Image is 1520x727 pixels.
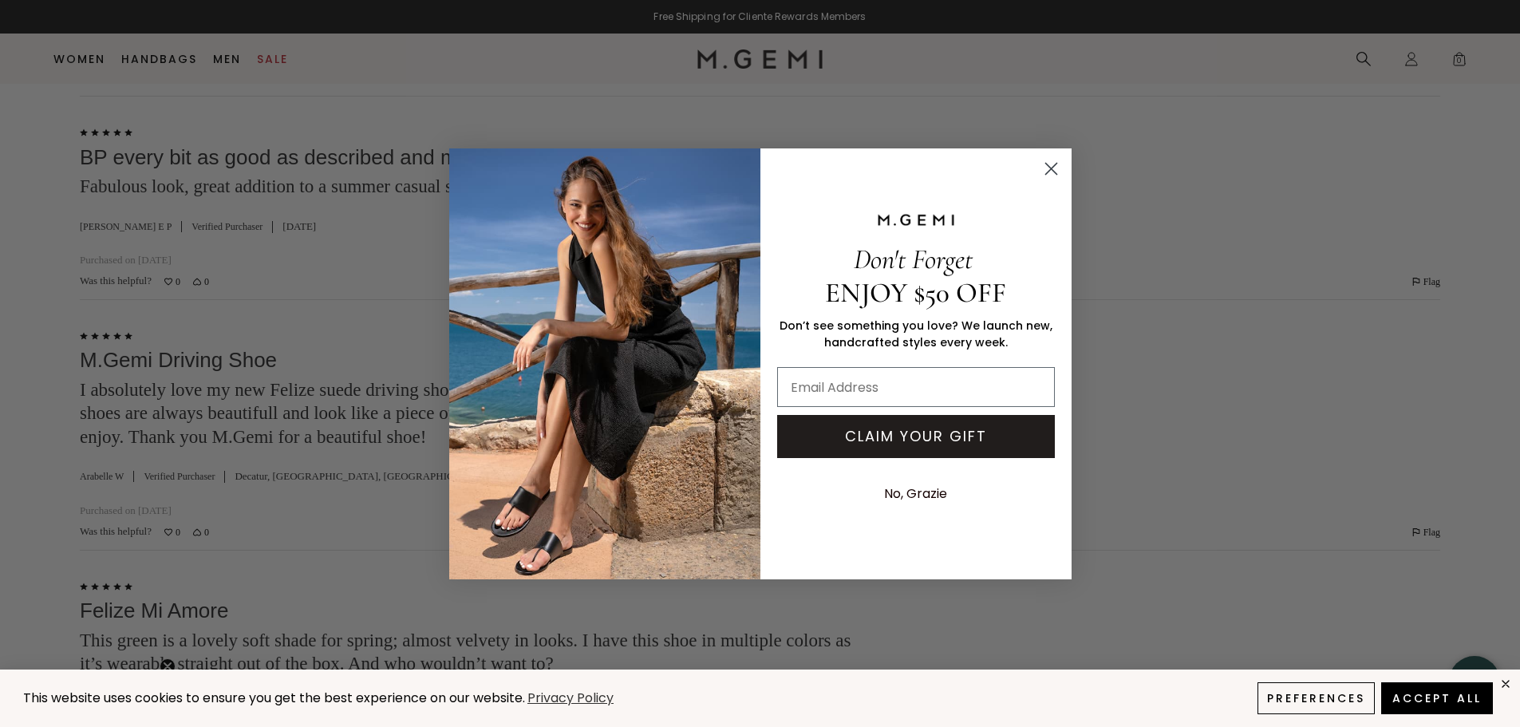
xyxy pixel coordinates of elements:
[525,689,616,709] a: Privacy Policy (opens in a new tab)
[449,148,760,579] img: M.Gemi
[777,367,1055,407] input: Email Address
[777,415,1055,458] button: CLAIM YOUR GIFT
[876,213,956,227] img: M.GEMI
[23,689,525,707] span: This website uses cookies to ensure you get the best experience on our website.
[1499,678,1512,690] div: close
[1381,682,1493,714] button: Accept All
[780,318,1052,350] span: Don’t see something you love? We launch new, handcrafted styles every week.
[876,474,955,514] button: No, Grazie
[825,276,1006,310] span: ENJOY $50 OFF
[1257,682,1375,714] button: Preferences
[1037,155,1065,183] button: Close dialog
[854,243,973,276] span: Don't Forget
